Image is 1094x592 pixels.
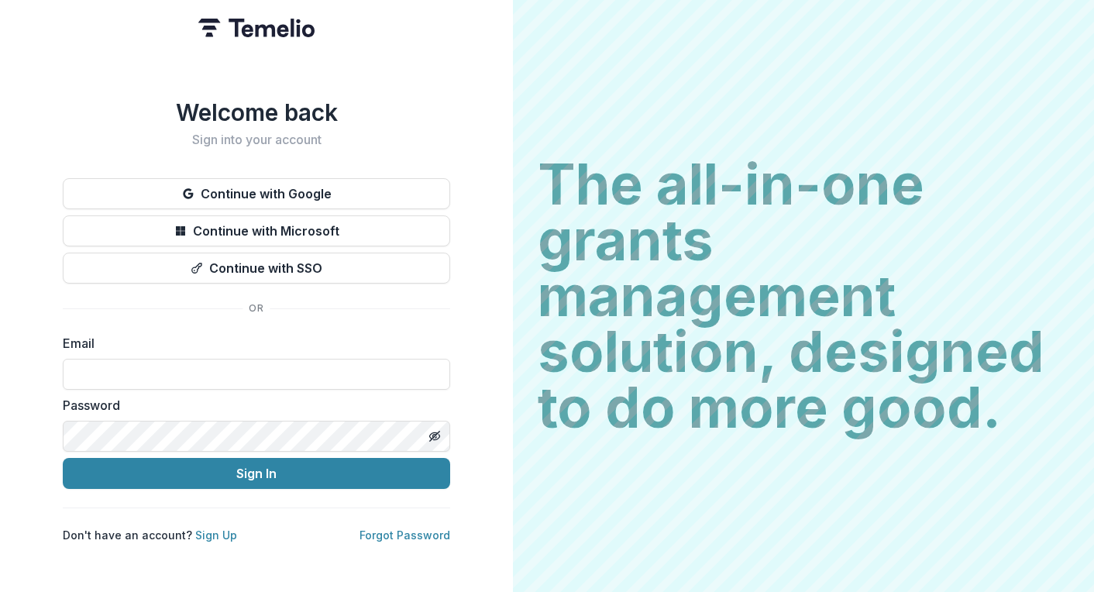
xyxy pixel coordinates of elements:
h2: Sign into your account [63,133,450,147]
p: Don't have an account? [63,527,237,543]
h1: Welcome back [63,98,450,126]
label: Password [63,396,441,415]
button: Continue with Google [63,178,450,209]
button: Continue with Microsoft [63,215,450,246]
button: Sign In [63,458,450,489]
img: Temelio [198,19,315,37]
label: Email [63,334,441,353]
button: Continue with SSO [63,253,450,284]
a: Forgot Password [360,528,450,542]
a: Sign Up [195,528,237,542]
button: Toggle password visibility [422,424,447,449]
